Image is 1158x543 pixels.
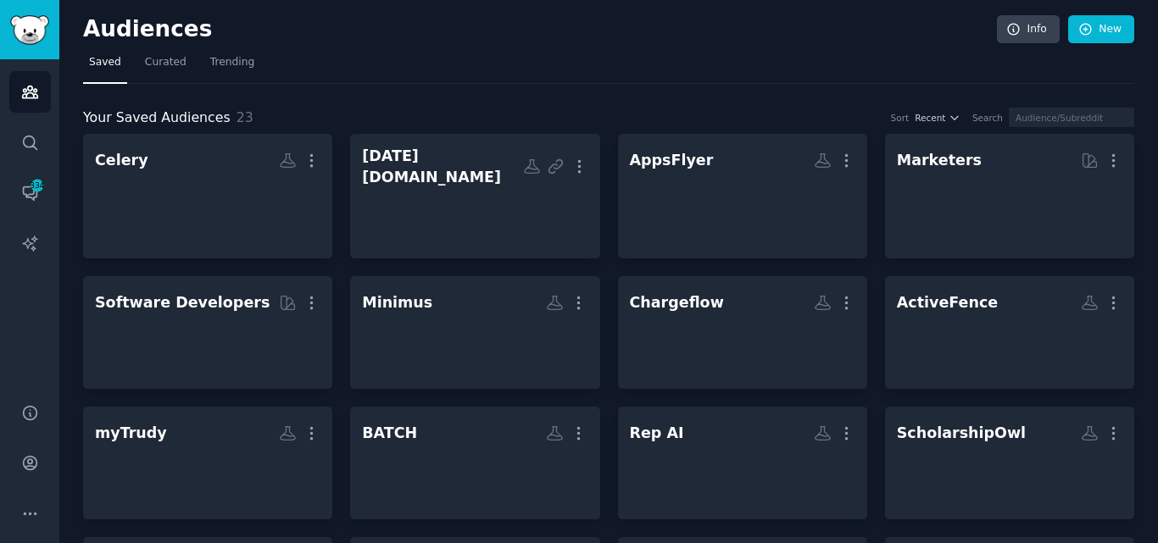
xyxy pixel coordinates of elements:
[350,134,599,258] a: [DATE][DOMAIN_NAME]
[885,407,1134,519] a: ScholarshipOwl
[204,49,260,84] a: Trending
[95,150,148,171] div: Celery
[139,49,192,84] a: Curated
[997,15,1060,44] a: Info
[630,292,724,313] div: Chargeflow
[1068,15,1134,44] a: New
[145,55,187,70] span: Curated
[972,112,1003,124] div: Search
[618,407,867,519] a: Rep AI
[83,49,127,84] a: Saved
[618,134,867,258] a: AppsFlyer
[362,292,432,313] div: Minimus
[1009,108,1134,127] input: Audience/Subreddit
[89,55,121,70] span: Saved
[350,276,599,389] a: Minimus
[30,180,45,191] span: 334
[95,292,270,313] div: Software Developers
[95,423,167,444] div: myTrudy
[885,276,1134,389] a: ActiveFence
[630,423,684,444] div: Rep AI
[362,146,522,187] div: [DATE][DOMAIN_NAME]
[618,276,867,389] a: Chargeflow
[897,292,998,313] div: ActiveFence
[83,276,332,389] a: Software Developers
[891,112,910,124] div: Sort
[210,55,254,70] span: Trending
[10,15,49,45] img: GummySearch logo
[83,16,997,43] h2: Audiences
[915,112,960,124] button: Recent
[237,109,253,125] span: 23
[915,112,945,124] span: Recent
[362,423,417,444] div: BATCH
[630,150,714,171] div: AppsFlyer
[83,134,332,258] a: Celery
[885,134,1134,258] a: Marketers
[897,150,982,171] div: Marketers
[350,407,599,519] a: BATCH
[897,423,1026,444] div: ScholarshipOwl
[83,108,231,129] span: Your Saved Audiences
[83,407,332,519] a: myTrudy
[9,172,51,213] a: 334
